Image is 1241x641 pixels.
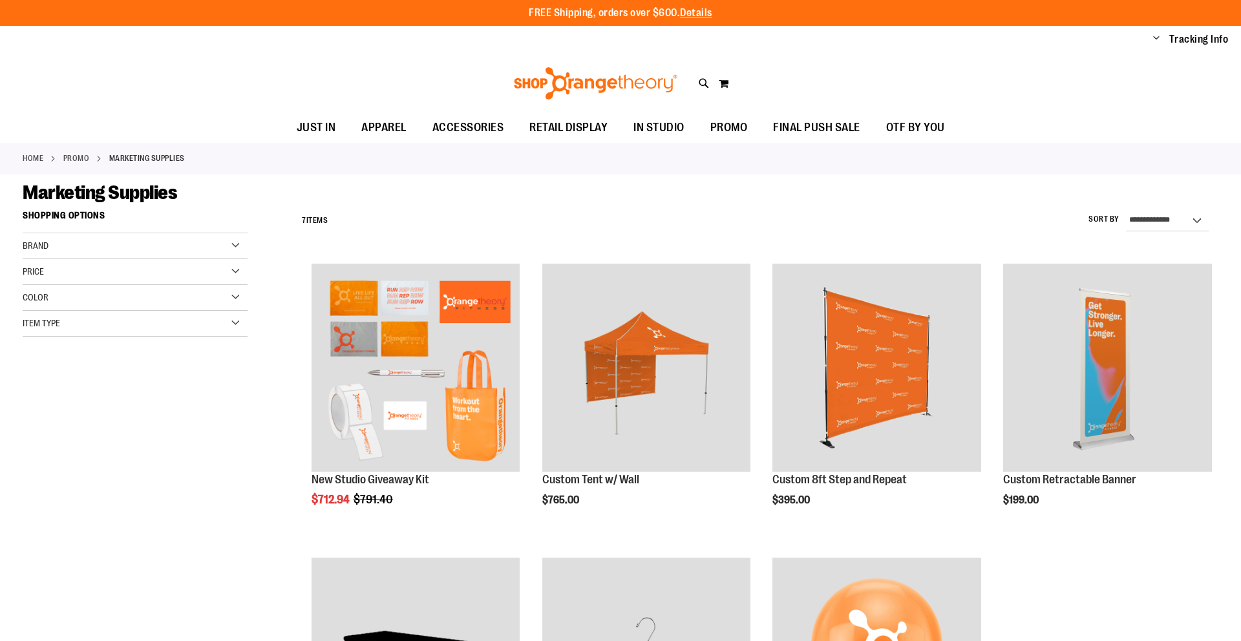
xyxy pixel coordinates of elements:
[23,318,60,328] span: Item Type
[23,266,44,277] span: Price
[23,233,248,259] div: Brand
[772,264,981,472] img: OTF 8ft Step and Repeat
[23,204,248,233] strong: Shopping Options
[23,182,177,204] span: Marketing Supplies
[772,473,907,486] a: Custom 8ft Step and Repeat
[1003,264,1212,474] a: OTF Custom Retractable Banner Orange
[312,264,520,474] a: New Studio Giveaway Kit
[305,257,527,539] div: product
[512,67,679,100] img: Shop Orangetheory
[1003,264,1212,472] img: OTF Custom Retractable Banner Orange
[766,257,988,539] div: product
[23,292,48,302] span: Color
[873,113,958,143] a: OTF BY YOU
[1169,32,1229,47] a: Tracking Info
[312,473,429,486] a: New Studio Giveaway Kit
[516,113,620,143] a: RETAIL DISPLAY
[23,240,48,251] span: Brand
[419,113,517,143] a: ACCESSORIES
[63,152,90,164] a: PROMO
[542,494,581,506] span: $765.00
[529,6,712,21] p: FREE Shipping, orders over $600.
[1003,473,1136,486] a: Custom Retractable Banner
[23,311,248,337] div: Item Type
[23,152,43,164] a: Home
[354,493,395,506] span: $791.40
[772,264,981,474] a: OTF 8ft Step and Repeat
[772,494,812,506] span: $395.00
[312,264,520,472] img: New Studio Giveaway Kit
[23,285,248,311] div: Color
[348,113,419,143] a: APPAREL
[109,152,185,164] strong: Marketing Supplies
[302,216,306,225] span: 7
[633,113,684,142] span: IN STUDIO
[312,493,352,506] span: $712.94
[760,113,873,143] a: FINAL PUSH SALE
[1003,494,1041,506] span: $199.00
[284,113,349,143] a: JUST IN
[620,113,697,143] a: IN STUDIO
[536,257,758,539] div: product
[1088,214,1119,225] label: Sort By
[23,259,248,285] div: Price
[773,113,860,142] span: FINAL PUSH SALE
[542,264,751,474] a: OTF Custom Tent w/single sided wall Orange
[361,113,407,142] span: APPAREL
[680,7,712,19] a: Details
[542,473,639,486] a: Custom Tent w/ Wall
[542,264,751,472] img: OTF Custom Tent w/single sided wall Orange
[697,113,761,142] a: PROMO
[302,211,328,231] h2: Items
[1153,33,1160,46] button: Account menu
[529,113,608,142] span: RETAIL DISPLAY
[886,113,945,142] span: OTF BY YOU
[432,113,504,142] span: ACCESSORIES
[997,257,1218,539] div: product
[710,113,748,142] span: PROMO
[297,113,336,142] span: JUST IN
